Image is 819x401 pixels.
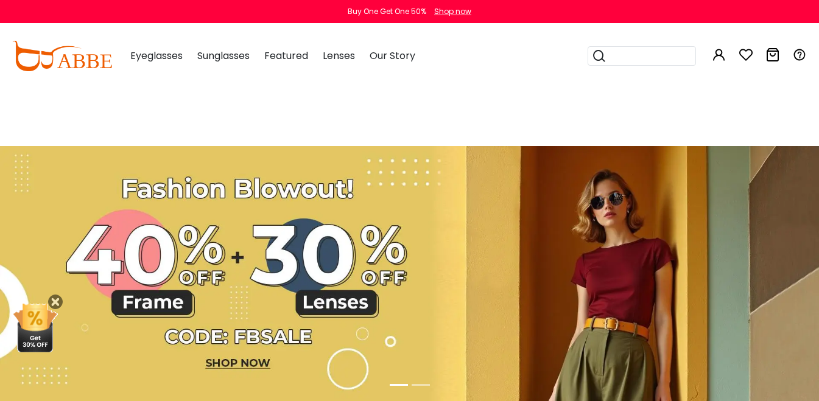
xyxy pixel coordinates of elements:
[12,41,112,71] img: abbeglasses.com
[264,49,308,63] span: Featured
[348,6,426,17] div: Buy One Get One 50%
[323,49,355,63] span: Lenses
[428,6,471,16] a: Shop now
[197,49,250,63] span: Sunglasses
[12,304,58,352] img: mini welcome offer
[130,49,183,63] span: Eyeglasses
[370,49,415,63] span: Our Story
[434,6,471,17] div: Shop now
